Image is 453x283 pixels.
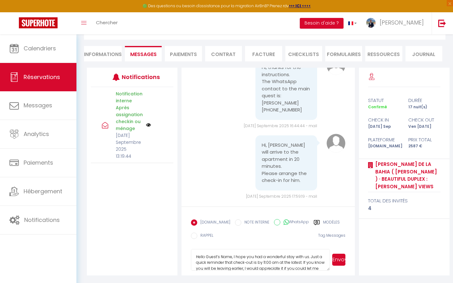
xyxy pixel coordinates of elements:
img: logout [438,19,446,27]
span: Analytics [24,130,49,138]
pre: Hi, thanks for the instructions. The WhatsApp contact to the main quest is: [PERSON_NAME] [PHONE_... [262,64,311,114]
label: WhatsApp [280,219,309,226]
div: total des invités [368,197,441,205]
div: 2587 € [404,143,445,149]
span: Chercher [96,19,118,26]
a: [PERSON_NAME] de la Bahia ( [PERSON_NAME] ) · Beautiful Duplex : [PERSON_NAME] Views [373,161,441,190]
div: [DATE] Sep [364,124,404,130]
div: durée [404,97,445,104]
span: Messages [130,51,157,58]
span: Paiements [24,159,53,167]
span: Calendriers [24,44,56,52]
li: FORMULAIRES [325,46,362,61]
a: ... [PERSON_NAME] [361,12,432,34]
p: Notification interne Après assignation checkin ou ménage [116,90,142,132]
span: Confirmé [368,104,387,110]
li: Contrat [205,46,242,61]
span: Notifications [24,216,60,224]
div: 17 nuit(s) [404,104,445,110]
div: Ven [DATE] [404,124,445,130]
img: Super Booking [19,17,58,28]
span: Tag Messages [318,233,345,238]
a: Chercher [91,12,122,34]
div: Plateforme [364,136,404,144]
div: check out [404,116,445,124]
li: Facture [245,46,282,61]
div: 4 [368,205,441,212]
label: NOTE INTERNE [241,219,269,226]
pre: Hi, [PERSON_NAME] will arrive to the apartment in 20 minutes. Please arrange the check-in for him. [262,142,311,184]
li: Journal [405,46,442,61]
a: >>> ICI <<<< [289,3,311,8]
div: [DOMAIN_NAME] [364,143,404,149]
label: Modèles [323,219,340,227]
li: Paiements [165,46,202,61]
button: Envoyer [332,254,345,266]
div: statut [364,97,404,104]
span: Hébergement [24,187,62,195]
li: CHECKLISTS [285,46,322,61]
img: ... [366,18,376,28]
li: Informations [84,46,122,61]
div: Prix total [404,136,445,144]
label: RAPPEL [197,233,213,240]
span: [DATE] Septembre 2025 16:44:44 - mail [244,123,317,128]
label: [DOMAIN_NAME] [197,219,230,226]
img: avatar.png [327,134,345,153]
span: [PERSON_NAME] [380,19,424,26]
span: Réservations [24,73,60,81]
h3: Notifications [122,70,156,84]
li: Ressources [365,46,402,61]
p: [DATE] Septembre 2025 13:19:44 [116,132,142,160]
img: NO IMAGE [146,122,151,127]
div: check in [364,116,404,124]
span: [DATE] Septembre 2025 17:59:19 - mail [246,194,317,199]
span: Messages [24,101,52,109]
button: Besoin d'aide ? [300,18,344,29]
